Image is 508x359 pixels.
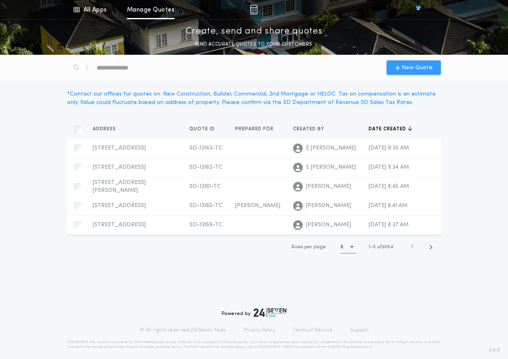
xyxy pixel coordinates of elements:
span: [PERSON_NAME] [306,221,351,229]
span: New Quote [402,64,433,72]
span: [STREET_ADDRESS] [93,203,146,209]
span: Prepared for [235,126,275,132]
img: img [250,5,258,14]
span: E [PERSON_NAME] [306,164,356,172]
div: Powered by [222,308,286,317]
span: 5 [373,245,376,249]
span: Date created [369,126,408,132]
span: [DATE] 8:45 AM [369,183,409,189]
button: 5 [341,241,356,253]
img: logo [254,308,286,317]
p: DISCLAIMER: This estimate is provided for informational purposes only. 24|Seven Fees, a product o... [67,340,441,349]
span: SD-13162-TC [189,164,222,170]
span: [STREET_ADDRESS][PERSON_NAME] [93,179,146,193]
span: Rows per page: [292,245,327,249]
span: [STREET_ADDRESS] [93,164,146,170]
span: Address [93,126,117,132]
span: [PERSON_NAME] [306,202,351,210]
span: 1 [369,245,370,249]
span: [PERSON_NAME] [306,183,351,191]
span: [STREET_ADDRESS] [93,145,146,151]
span: SD-13163-TC [189,145,222,151]
p: SEND ACCURATE QUOTES TO YOUR CUSTOMERS. [194,40,314,48]
button: Created by [293,125,330,133]
a: [URL][DOMAIN_NAME] [255,345,294,349]
span: 3.8.0 [489,347,500,354]
a: Privacy Policy [244,327,276,333]
button: Quote ID [189,125,221,133]
span: [DATE] 8:41 AM [369,203,407,209]
span: Created by [293,126,326,132]
span: SD-13160-TC [189,203,222,209]
span: SD-13161-TC [189,183,221,189]
span: [PERSON_NAME] [235,203,280,209]
p: Create, send and share quotes [186,25,323,38]
p: © All rights reserved. 24|Seven Fees [140,327,226,333]
span: E [PERSON_NAME] [306,144,356,152]
img: vs-icon [401,6,435,14]
h1: 5 [341,243,343,251]
button: Date created [369,125,412,133]
a: Support [350,327,368,333]
button: Address [93,125,122,133]
button: New Quote [387,60,441,75]
a: Terms of Service [293,327,333,333]
span: Quote ID [189,126,216,132]
span: [DATE] 8:37 AM [369,222,409,228]
span: [STREET_ADDRESS] [93,222,146,228]
span: [DATE] 9:34 AM [369,164,409,170]
span: [DATE] 9:35 AM [369,145,409,151]
div: * Contact our offices for quotes on: New Construction, Builder, Commercial, 2nd Mortgage or HELOC... [67,90,441,107]
span: SD-13159-TC [189,222,222,228]
span: of 3054 [377,243,393,251]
